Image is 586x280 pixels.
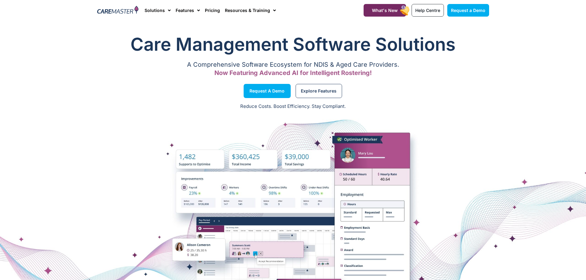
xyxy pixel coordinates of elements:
[296,84,342,98] a: Explore Features
[412,4,444,17] a: Help Centre
[447,4,489,17] a: Request a Demo
[372,8,398,13] span: What's New
[451,8,485,13] span: Request a Demo
[415,8,440,13] span: Help Centre
[214,69,372,77] span: Now Featuring Advanced AI for Intelligent Rostering!
[249,89,285,93] span: Request a Demo
[97,32,489,57] h1: Care Management Software Solutions
[364,4,406,17] a: What's New
[301,89,337,93] span: Explore Features
[4,103,582,110] p: Reduce Costs. Boost Efficiency. Stay Compliant.
[97,6,139,15] img: CareMaster Logo
[244,84,291,98] a: Request a Demo
[97,63,489,67] p: A Comprehensive Software Ecosystem for NDIS & Aged Care Providers.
